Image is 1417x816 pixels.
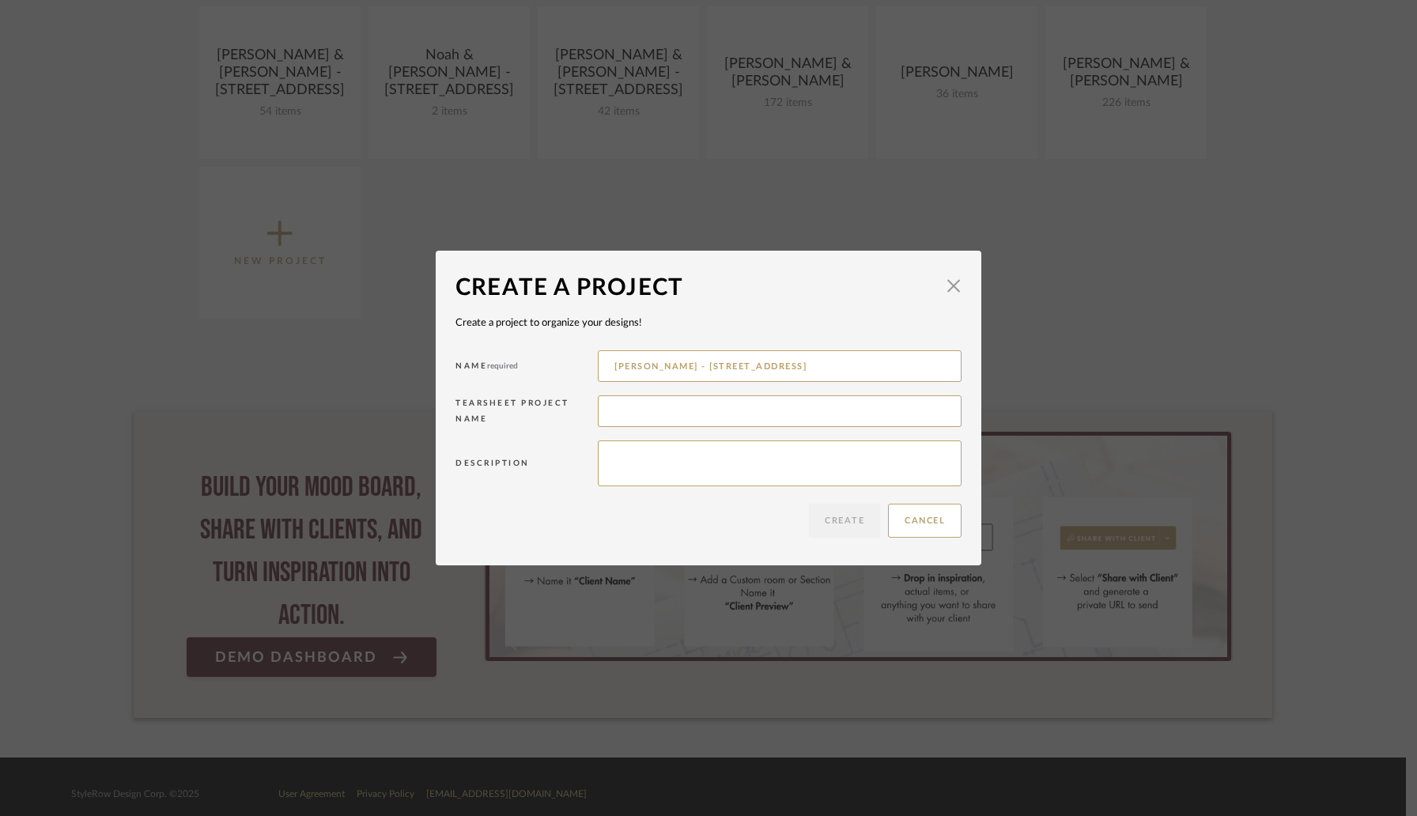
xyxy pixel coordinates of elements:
[455,270,938,305] div: Create a Project
[487,362,518,370] span: required
[455,358,598,380] div: Name
[455,395,598,433] div: Tearsheet Project Name
[455,455,598,477] div: Description
[938,270,969,302] button: Close
[809,504,880,538] button: Create
[455,315,962,331] div: Create a project to organize your designs!
[888,504,962,538] button: Cancel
